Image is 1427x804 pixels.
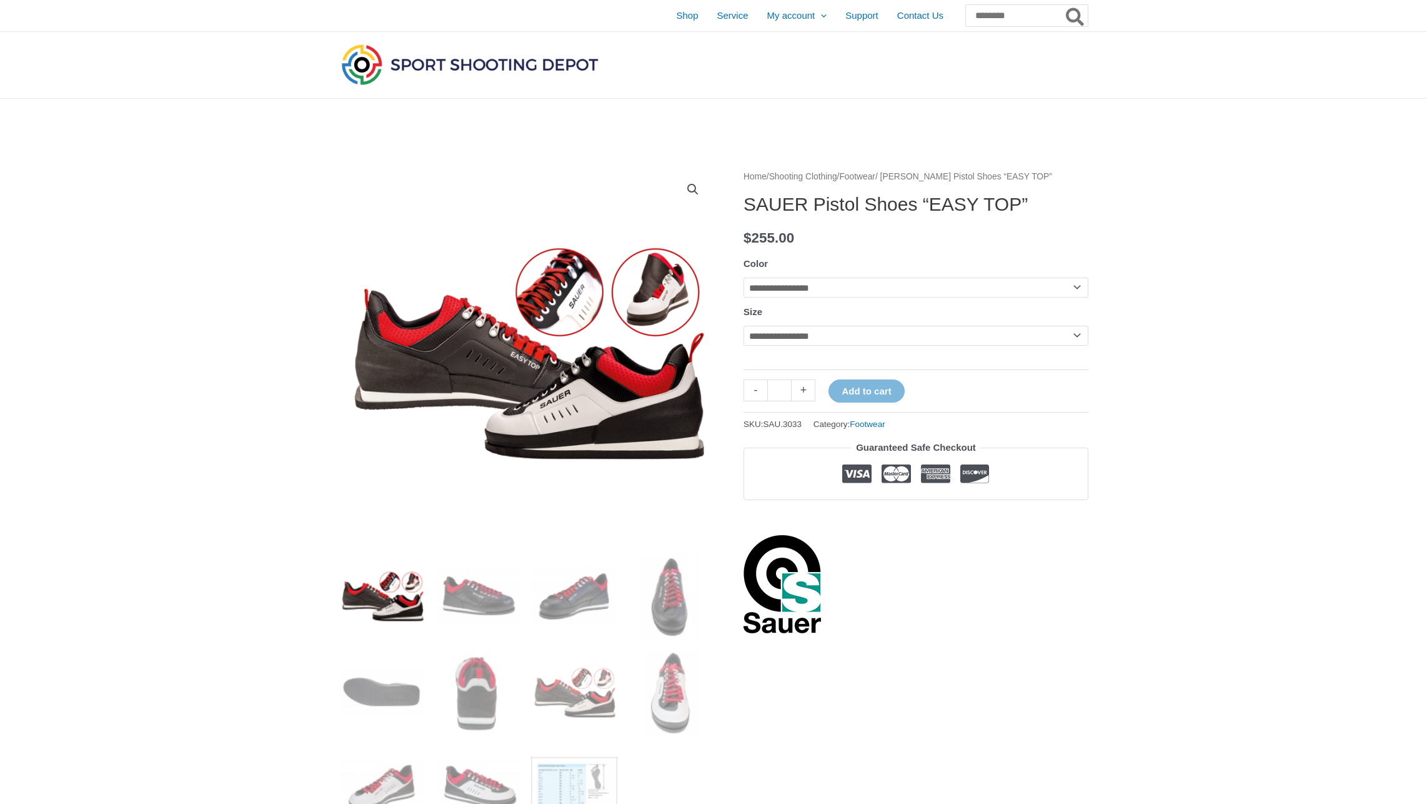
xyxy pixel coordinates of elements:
[839,172,875,181] a: Footwear
[743,379,767,401] a: -
[1063,5,1088,26] button: Search
[435,650,522,736] img: SAUER Pistol Shoes "EASY TOP" - Image 6
[743,172,767,181] a: Home
[743,230,752,246] span: $
[531,650,618,736] img: SAUER Pistol Shoes "EASY TOP"
[851,439,981,456] legend: Guaranteed Safe Checkout
[743,230,794,246] bdi: 255.00
[743,258,768,269] label: Color
[743,306,762,317] label: Size
[339,650,425,736] img: SAUER Pistol Shoes "EASY TOP" - Image 5
[627,650,713,736] img: SAUER Pistol Shoes "EASY TOP" - Image 8
[743,193,1088,216] h1: SAUER Pistol Shoes “EASY TOP”
[792,379,815,401] a: +
[531,553,618,640] img: SAUER Pistol Shoes "EASY TOP" - Image 3
[743,510,1088,525] iframe: Customer reviews powered by Trustpilot
[763,420,802,429] span: SAU.3033
[813,416,885,432] span: Category:
[627,553,713,640] img: SAUER Pistol Shoes "EASY TOP" - Image 4
[743,169,1088,185] nav: Breadcrumb
[743,416,802,432] span: SKU:
[850,420,885,429] a: Footwear
[435,553,522,640] img: SAUER Pistol Shoes "EASY TOP" - Image 2
[339,553,425,640] img: SAUER Pistol Shoes "EASY TOP"
[339,41,601,88] img: Sport Shooting Depot
[682,178,704,201] a: View full-screen image gallery
[828,379,904,403] button: Add to cart
[769,172,837,181] a: Shooting Clothing
[743,534,822,634] a: Sauer Shooting Sportswear
[767,379,792,401] input: Product quantity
